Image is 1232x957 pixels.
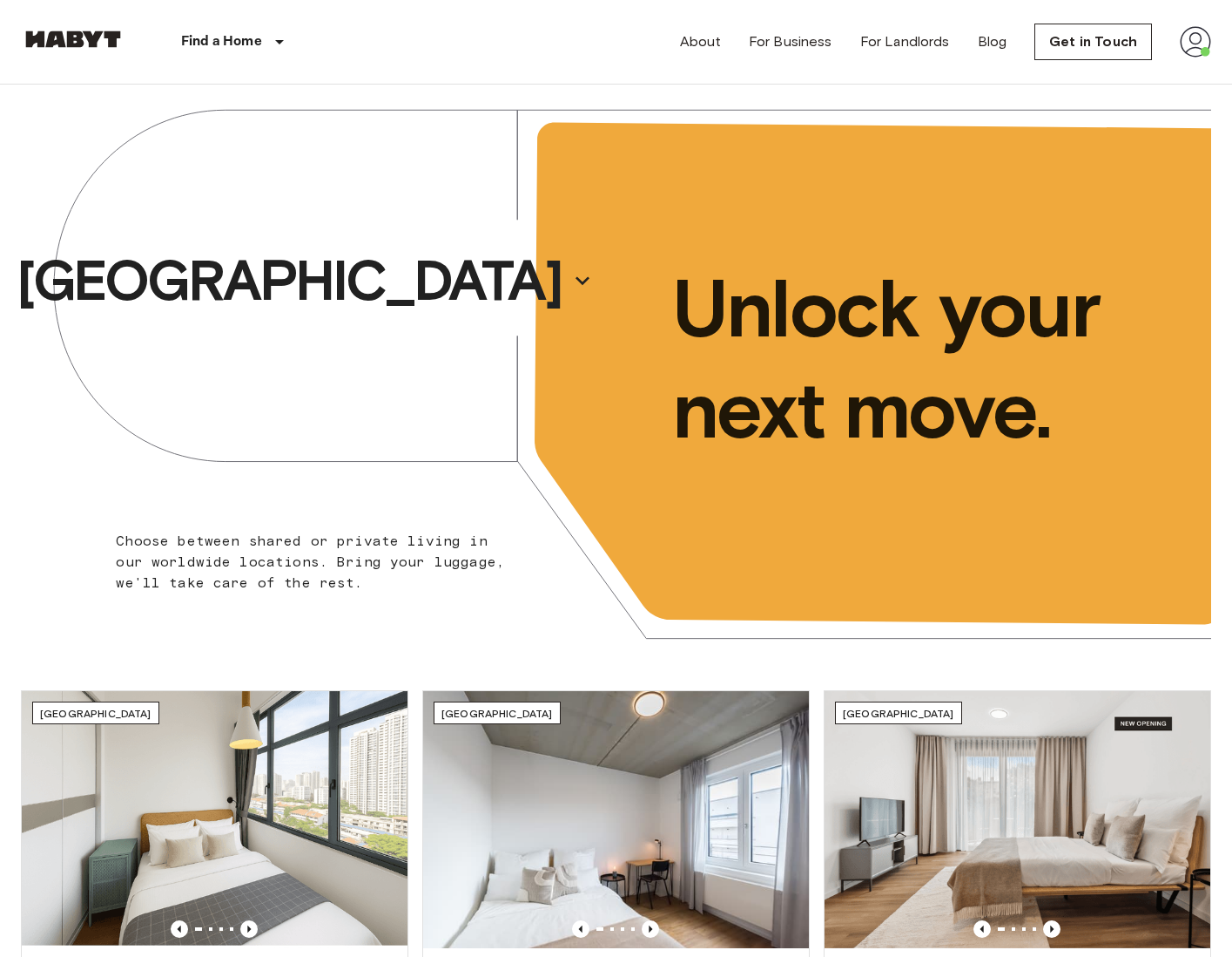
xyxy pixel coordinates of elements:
img: avatar [1180,26,1211,58]
a: About [680,31,721,52]
img: Habyt [21,31,125,48]
span: [GEOGRAPHIC_DATA] [843,707,954,720]
button: Previous image [973,920,991,938]
a: Blog [978,31,1007,52]
p: Unlock your next move. [672,258,1184,460]
span: [GEOGRAPHIC_DATA] [441,707,553,720]
a: Get in Touch [1034,24,1152,60]
img: Marketing picture of unit SG-01-116-001-02 [22,691,407,948]
button: Previous image [572,920,589,938]
button: [GEOGRAPHIC_DATA] [10,241,600,321]
button: Previous image [1043,920,1060,938]
img: Marketing picture of unit DE-01-491-304-001 [825,691,1210,948]
button: Previous image [642,920,659,938]
a: For Business [749,31,832,52]
button: Previous image [171,920,188,938]
p: Find a Home [181,31,262,52]
button: Previous image [240,920,258,938]
img: Marketing picture of unit DE-04-037-026-03Q [423,691,809,948]
p: [GEOGRAPHIC_DATA] [17,246,562,316]
p: Choose between shared or private living in our worldwide locations. Bring your luggage, we'll tak... [116,531,508,594]
a: For Landlords [860,31,950,52]
span: [GEOGRAPHIC_DATA] [40,707,151,720]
